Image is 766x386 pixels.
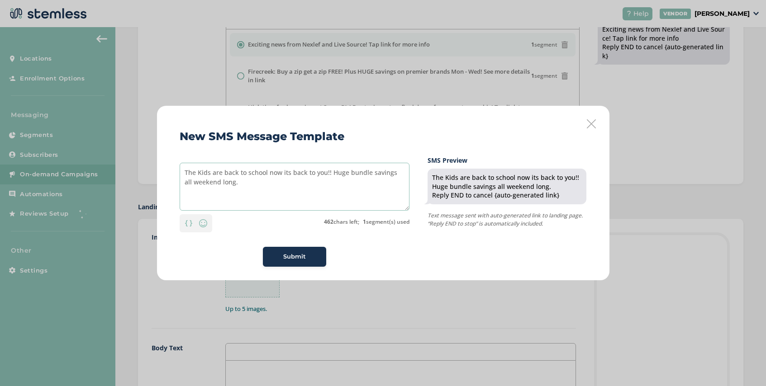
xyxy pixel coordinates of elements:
label: SMS Preview [428,155,587,165]
img: icon-brackets-fa390dc5.svg [185,220,192,226]
div: The Kids are back to school now its back to you!! Huge bundle savings all weekend long. Reply END... [432,173,582,200]
strong: 462 [324,218,333,226]
button: Submit [263,247,326,267]
span: Submit [283,252,306,261]
h2: New SMS Message Template [180,128,344,145]
label: chars left; [324,218,359,226]
img: icon-smiley-d6edb5a7.svg [198,218,209,229]
p: Text message sent with auto-generated link to landing page. “Reply END to stop” is automatically ... [428,212,587,228]
strong: 1 [363,218,366,226]
label: segment(s) used [363,218,409,226]
iframe: Chat Widget [721,343,766,386]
